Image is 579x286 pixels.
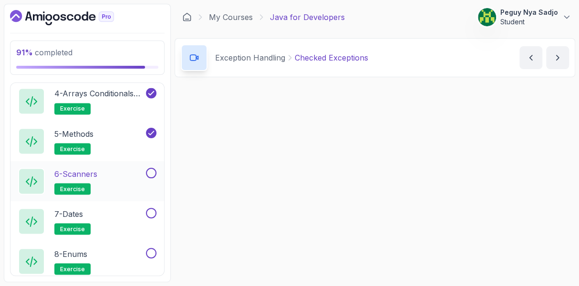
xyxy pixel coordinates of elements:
p: 4 - Arrays Conditionals and Methods [54,88,144,99]
span: exercise [60,185,85,193]
span: 91 % [16,48,33,57]
img: user profile image [478,8,496,26]
button: 7-Datesexercise [18,208,156,235]
p: Java for Developers [270,11,345,23]
p: 5 - Methods [54,128,93,139]
button: 8-Enumsexercise [18,248,156,275]
button: 6-Scannersexercise [18,168,156,194]
p: Exception Handling [215,52,285,63]
span: exercise [60,105,85,112]
p: Peguy Nya Sadjo [500,8,558,17]
span: exercise [60,225,85,233]
span: exercise [60,145,85,153]
p: 6 - Scanners [54,168,97,179]
a: Dashboard [10,10,136,25]
p: Student [500,17,558,27]
button: next content [546,46,569,69]
p: Checked Exceptions [295,52,368,63]
button: user profile imagePeguy Nya SadjoStudent [477,8,571,27]
span: completed [16,48,72,57]
a: My Courses [209,11,253,23]
button: 4-Arrays Conditionals and Methodsexercise [18,88,156,114]
span: exercise [60,265,85,273]
p: 7 - Dates [54,208,83,219]
button: 5-Methodsexercise [18,128,156,154]
a: Dashboard [182,12,192,22]
button: previous content [519,46,542,69]
p: 8 - Enums [54,248,87,259]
